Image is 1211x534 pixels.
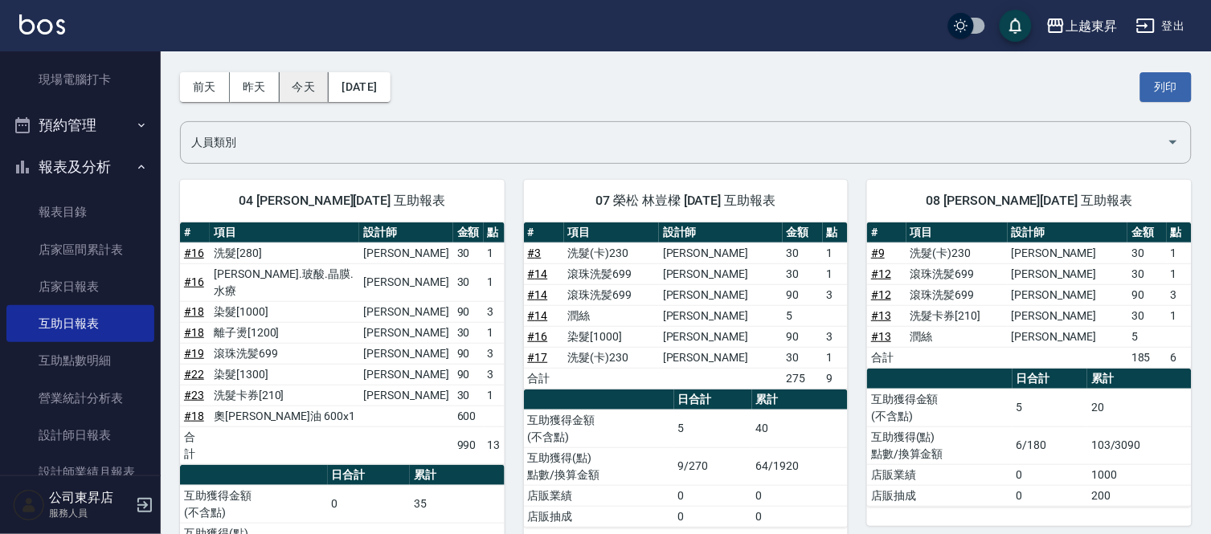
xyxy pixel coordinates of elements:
[329,72,390,102] button: [DATE]
[1087,389,1192,426] td: 20
[184,305,204,318] a: #18
[823,326,849,347] td: 3
[484,243,505,263] td: 1
[210,343,359,364] td: 滾珠洗髪699
[783,284,823,305] td: 90
[1167,284,1192,305] td: 3
[410,485,504,523] td: 35
[453,343,484,364] td: 90
[1000,10,1032,42] button: save
[6,146,154,188] button: 報表及分析
[867,485,1012,506] td: 店販抽成
[199,193,485,209] span: 04 [PERSON_NAME][DATE] 互助報表
[6,417,154,454] a: 設計師日報表
[867,389,1012,426] td: 互助獲得金額 (不含點)
[564,243,659,263] td: 洗髮(卡)230
[1008,284,1128,305] td: [PERSON_NAME]
[867,222,906,243] th: #
[752,410,848,447] td: 40
[752,506,848,527] td: 0
[1127,347,1167,368] td: 185
[564,305,659,326] td: 潤絲
[1087,426,1192,464] td: 103/3090
[328,465,411,486] th: 日合計
[543,193,829,209] span: 07 榮松 林豈樑 [DATE] 互助報表
[484,385,505,406] td: 1
[659,263,783,284] td: [PERSON_NAME]
[359,243,452,263] td: [PERSON_NAME]
[210,263,359,301] td: [PERSON_NAME].玻酸.晶膜.水療
[180,426,210,464] td: 合計
[524,222,564,243] th: #
[1087,464,1192,485] td: 1000
[210,243,359,263] td: 洗髮[280]
[6,268,154,305] a: 店家日報表
[6,454,154,491] a: 設計師業績月報表
[871,247,885,259] a: #9
[6,342,154,379] a: 互助點數明細
[906,243,1008,263] td: 洗髮(卡)230
[871,309,891,322] a: #13
[453,322,484,343] td: 30
[867,369,1192,507] table: a dense table
[184,326,204,339] a: #18
[1127,263,1167,284] td: 30
[524,485,674,506] td: 店販業績
[783,347,823,368] td: 30
[564,326,659,347] td: 染髮[1000]
[524,506,674,527] td: 店販抽成
[752,485,848,506] td: 0
[180,222,210,243] th: #
[1008,222,1128,243] th: 設計師
[528,351,548,364] a: #17
[906,305,1008,326] td: 洗髮卡券[210]
[659,305,783,326] td: [PERSON_NAME]
[180,72,230,102] button: 前天
[453,243,484,263] td: 30
[187,128,1160,157] input: 人員名稱
[359,222,452,243] th: 設計師
[484,301,505,322] td: 3
[484,426,505,464] td: 13
[484,322,505,343] td: 1
[528,267,548,280] a: #14
[1127,243,1167,263] td: 30
[328,485,411,523] td: 0
[1140,72,1192,102] button: 列印
[410,465,504,486] th: 累計
[359,385,452,406] td: [PERSON_NAME]
[280,72,329,102] button: 今天
[453,263,484,301] td: 30
[13,489,45,521] img: Person
[1167,305,1192,326] td: 1
[528,330,548,343] a: #16
[1167,222,1192,243] th: 點
[823,263,849,284] td: 1
[1127,222,1167,243] th: 金額
[659,222,783,243] th: 設計師
[184,347,204,360] a: #19
[6,194,154,230] a: 報表目錄
[783,326,823,347] td: 90
[1087,485,1192,506] td: 200
[867,347,906,368] td: 合計
[823,347,849,368] td: 1
[524,410,674,447] td: 互助獲得金額 (不含點)
[674,485,752,506] td: 0
[906,263,1008,284] td: 滾珠洗髪699
[1013,426,1088,464] td: 6/180
[524,447,674,485] td: 互助獲得(點) 點數/換算金額
[524,368,564,389] td: 合計
[564,222,659,243] th: 項目
[453,426,484,464] td: 990
[674,410,752,447] td: 5
[659,284,783,305] td: [PERSON_NAME]
[906,222,1008,243] th: 項目
[19,14,65,35] img: Logo
[823,368,849,389] td: 9
[453,406,484,426] td: 600
[783,305,823,326] td: 5
[1127,284,1167,305] td: 90
[1066,16,1117,36] div: 上越東昇
[359,343,452,364] td: [PERSON_NAME]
